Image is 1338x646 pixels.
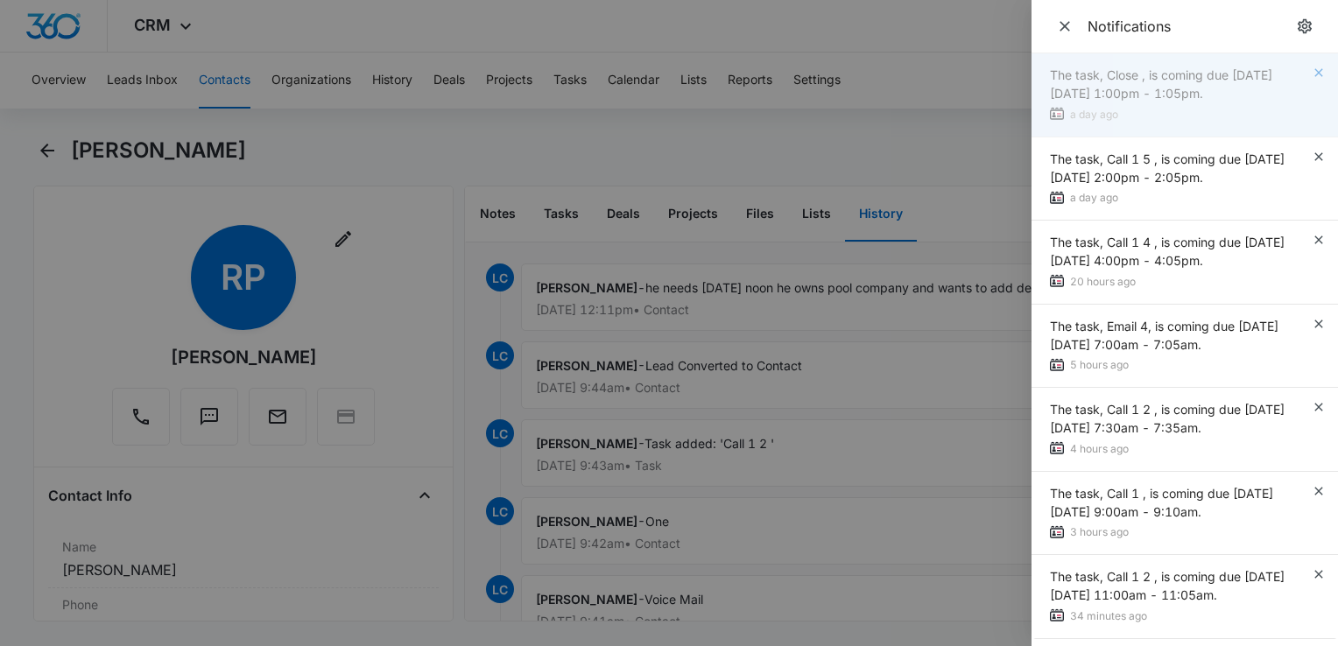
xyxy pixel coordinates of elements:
[1050,440,1312,459] div: 4 hours ago
[1050,151,1285,185] span: The task, Call 1 5 , is coming due [DATE][DATE] 2:00pm - 2:05pm.
[1050,273,1312,291] div: 20 hours ago
[1050,402,1285,435] span: The task, Call 1 2 , is coming due [DATE][DATE] 7:30am - 7:35am.
[1292,14,1317,39] a: notifications.title
[1050,189,1312,207] div: a day ago
[1050,235,1285,268] span: The task, Call 1 4 , is coming due [DATE][DATE] 4:00pm - 4:05pm.
[1050,486,1273,519] span: The task, Call 1 , is coming due [DATE][DATE] 9:00am - 9:10am.
[1050,319,1278,352] span: The task, Email 4, is coming due [DATE][DATE] 7:00am - 7:05am.
[1050,607,1312,626] div: 34 minutes ago
[1088,17,1292,36] div: Notifications
[1053,14,1077,39] button: Close
[1050,523,1312,542] div: 3 hours ago
[1050,569,1285,602] span: The task, Call 1 2 , is coming due [DATE][DATE] 11:00am - 11:05am.
[1050,356,1312,375] div: 5 hours ago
